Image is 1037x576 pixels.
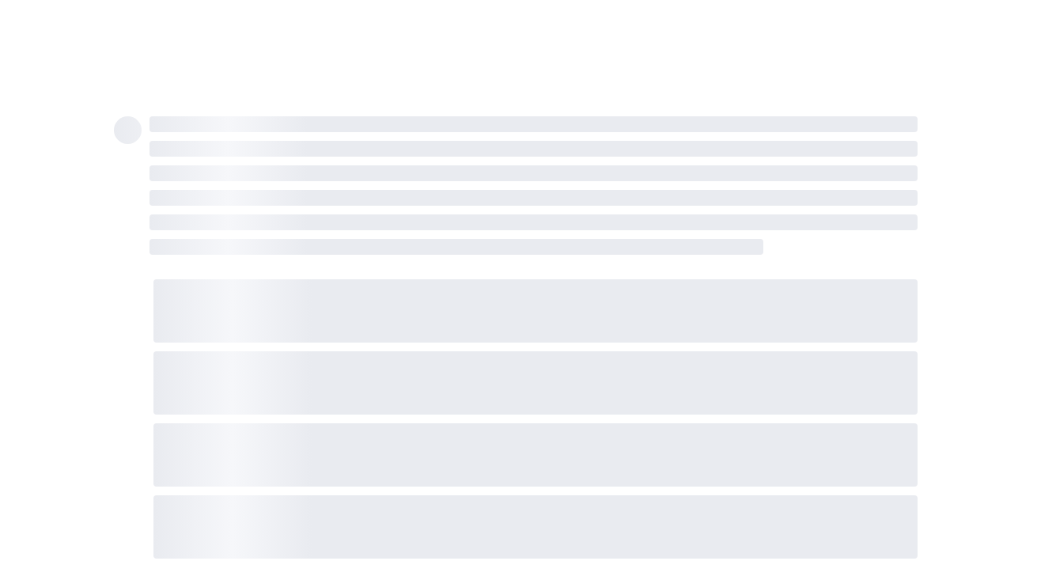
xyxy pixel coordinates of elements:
[153,279,918,343] span: ‌
[149,214,918,230] span: ‌
[153,423,918,487] span: ‌
[149,141,918,157] span: ‌
[114,116,142,144] span: ‌
[149,165,918,181] span: ‌
[153,495,918,559] span: ‌
[149,116,918,132] span: ‌
[149,239,764,255] span: ‌
[153,351,918,415] span: ‌
[149,190,918,206] span: ‌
